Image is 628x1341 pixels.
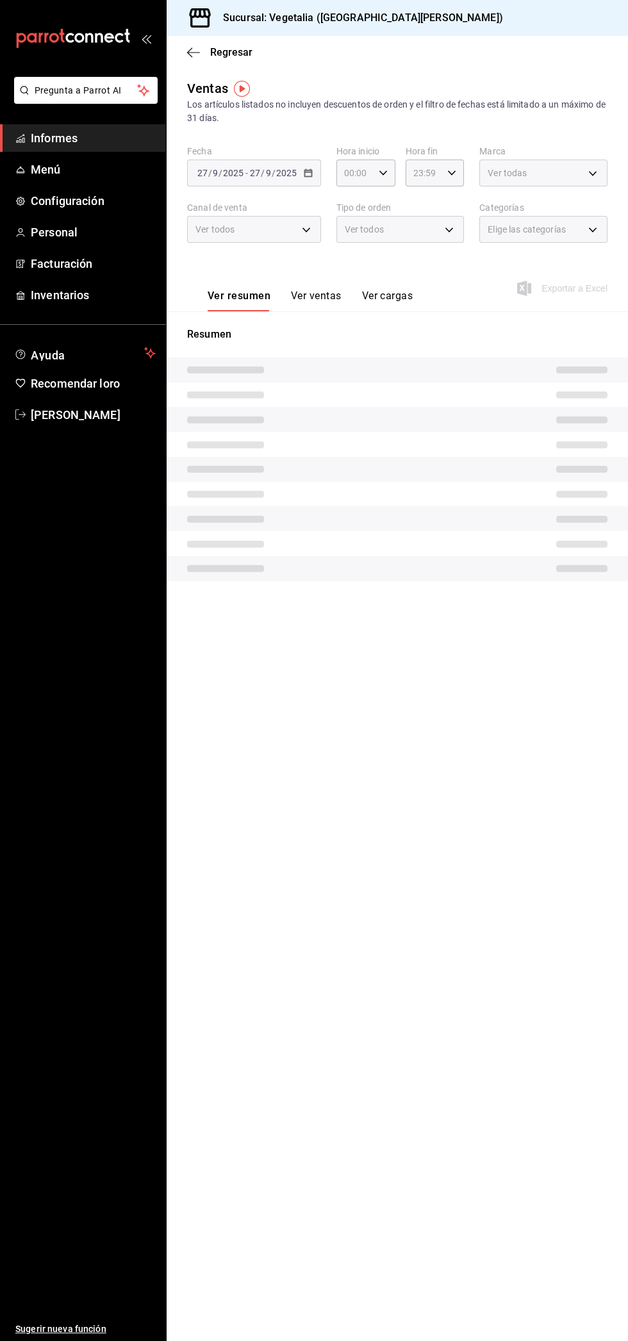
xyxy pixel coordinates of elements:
span: / [261,168,265,178]
input: -- [265,168,272,178]
font: Ver cargas [362,290,413,302]
input: -- [212,168,219,178]
font: Ver todos [345,224,384,234]
input: ---- [222,168,244,178]
font: Recomendar loro [31,377,120,390]
font: Elige las categorías [488,224,566,234]
button: Regresar [187,46,252,58]
font: Hora fin [406,146,438,156]
font: Regresar [210,46,252,58]
input: ---- [276,168,297,178]
font: Pregunta a Parrot AI [35,85,122,95]
button: Pregunta a Parrot AI [14,77,158,104]
font: Facturación [31,257,92,270]
font: Configuración [31,194,104,208]
font: Inventarios [31,288,89,302]
font: Ver todos [195,224,235,234]
font: Ver todas [488,168,527,178]
font: Ver ventas [291,290,342,302]
font: Personal [31,226,78,239]
span: / [208,168,212,178]
font: Los artículos listados no incluyen descuentos de orden y el filtro de fechas está limitado a un m... [187,99,606,123]
font: [PERSON_NAME] [31,408,120,422]
font: Categorías [479,202,524,213]
input: -- [197,168,208,178]
span: - [245,168,248,178]
div: pestañas de navegación [208,289,413,311]
font: Ayuda [31,349,65,362]
font: Marca [479,146,506,156]
img: Tooltip marker [234,81,250,97]
font: Ventas [187,81,228,96]
span: / [272,168,276,178]
a: Pregunta a Parrot AI [9,93,158,106]
font: Informes [31,131,78,145]
font: Menú [31,163,61,176]
font: Tipo de orden [336,202,392,213]
font: Sucursal: Vegetalia ([GEOGRAPHIC_DATA][PERSON_NAME]) [223,12,503,24]
font: Fecha [187,146,212,156]
font: Canal de venta [187,202,247,213]
button: abrir_cajón_menú [141,33,151,44]
input: -- [249,168,261,178]
font: Resumen [187,328,231,340]
font: Ver resumen [208,290,270,302]
font: Sugerir nueva función [15,1324,106,1334]
font: Hora inicio [336,146,379,156]
span: / [219,168,222,178]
